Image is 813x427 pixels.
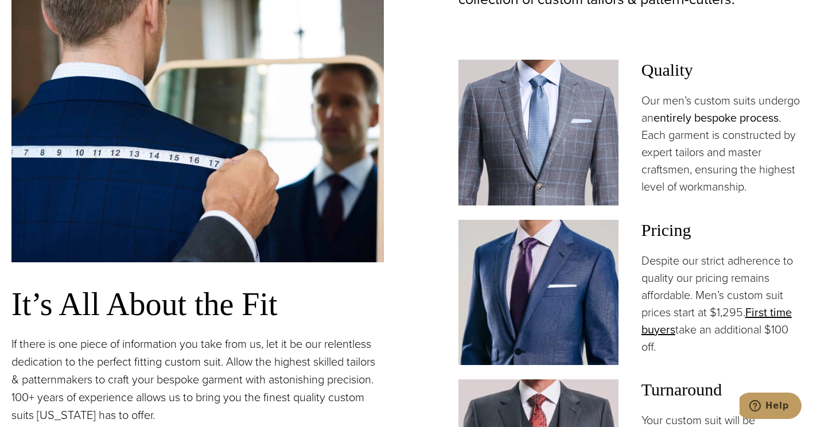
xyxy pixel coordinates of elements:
[458,220,618,366] img: Client in blue solid custom made suit with white shirt and navy tie. Fabric by Scabal.
[641,252,802,355] p: Despite our strict adherence to quality our pricing remains affordable. Men’s custom suit prices ...
[641,92,802,195] p: Our men’s custom suits undergo an . Each garment is constructed by expert tailors and master craf...
[653,109,779,126] a: entirely bespoke process
[458,60,618,205] img: Client in Zegna grey windowpane bespoke suit with white shirt and light blue tie.
[641,60,802,80] h3: Quality
[641,379,802,400] h3: Turnaround
[11,335,384,424] p: If there is one piece of information you take from us, let it be our relentless dedication to the...
[740,393,802,421] iframe: Opens a widget where you can chat to one of our agents
[641,304,792,338] a: First time buyers
[641,220,802,240] h3: Pricing
[11,285,384,324] h3: It’s All About the Fit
